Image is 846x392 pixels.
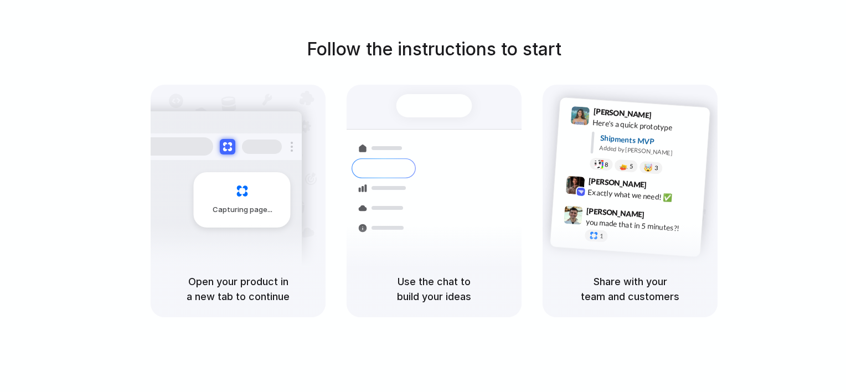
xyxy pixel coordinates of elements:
div: you made that in 5 minutes?! [585,216,696,235]
h5: Open your product in a new tab to continue [164,274,312,304]
span: 5 [630,163,633,169]
div: 🤯 [644,163,653,172]
span: 8 [605,161,608,167]
span: [PERSON_NAME] [588,174,647,190]
div: Exactly what we need! ✅ [587,186,698,205]
h5: Share with your team and customers [556,274,704,304]
span: Capturing page [213,204,274,215]
span: 9:42 AM [650,180,673,193]
div: Here's a quick prototype [592,116,703,135]
div: Shipments MVP [600,132,702,150]
span: [PERSON_NAME] [586,204,645,220]
span: 9:41 AM [655,110,678,123]
span: 1 [600,233,603,239]
h1: Follow the instructions to start [307,36,561,63]
span: 3 [654,164,658,171]
h5: Use the chat to build your ideas [360,274,508,304]
span: [PERSON_NAME] [593,105,652,121]
div: Added by [PERSON_NAME] [599,143,701,159]
span: 9:47 AM [648,210,670,223]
